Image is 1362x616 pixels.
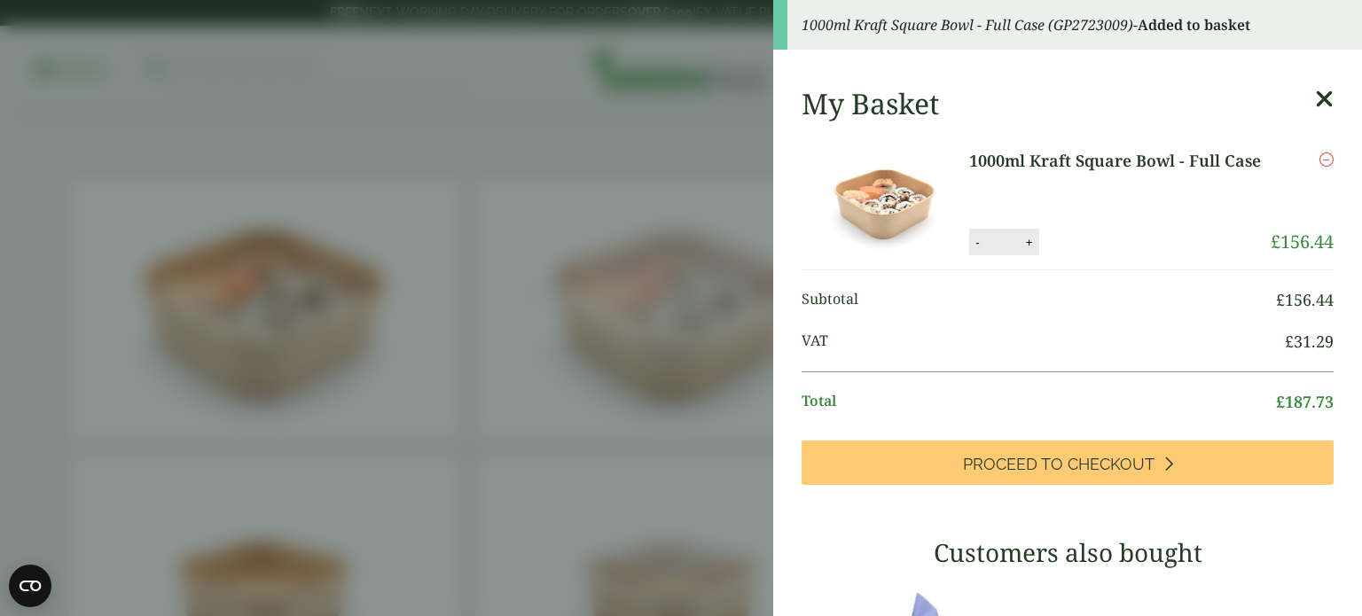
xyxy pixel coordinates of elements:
h3: Customers also bought [802,538,1334,568]
span: £ [1276,391,1285,412]
bdi: 31.29 [1285,331,1334,352]
span: VAT [802,330,1285,354]
button: - [970,235,984,250]
bdi: 156.44 [1276,289,1334,310]
span: £ [1276,289,1285,310]
span: £ [1271,230,1280,253]
a: Remove this item [1319,149,1334,170]
a: Proceed to Checkout [802,441,1334,485]
h2: My Basket [802,87,939,121]
button: + [1021,235,1038,250]
bdi: 156.44 [1271,230,1334,253]
strong: Added to basket [1138,15,1250,35]
span: Total [802,390,1276,414]
span: Subtotal [802,288,1276,312]
span: Proceed to Checkout [963,455,1155,474]
button: Open CMP widget [9,565,51,607]
em: 1000ml Kraft Square Bowl - Full Case (GP2723009) [802,15,1133,35]
bdi: 187.73 [1276,391,1334,412]
a: 1000ml Kraft Square Bowl - Full Case [969,149,1265,173]
span: £ [1285,331,1294,352]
